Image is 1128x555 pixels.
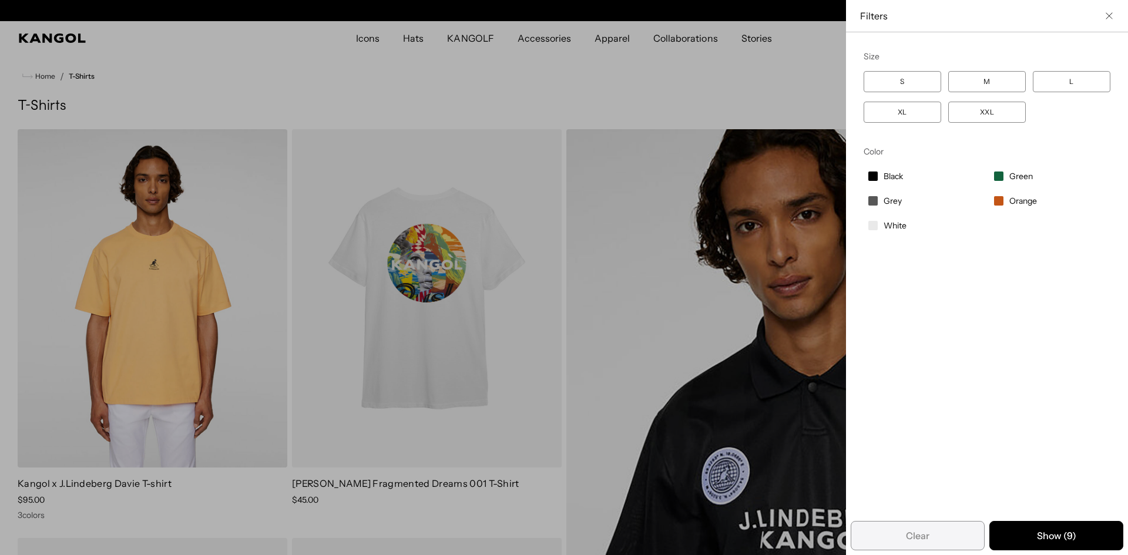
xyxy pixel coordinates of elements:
[989,521,1123,550] button: Apply selected filters
[1009,196,1037,206] span: Orange
[864,71,941,92] label: S
[1033,71,1110,92] label: L
[864,146,1110,157] div: Color
[884,171,903,181] span: Black
[864,102,941,123] label: XL
[884,196,902,206] span: Grey
[948,71,1026,92] label: M
[864,51,1110,62] div: Size
[1009,171,1033,181] span: Green
[851,521,985,550] button: Remove all filters
[1104,11,1114,21] button: Close filter list
[860,9,1100,22] span: Filters
[884,220,907,231] span: White
[948,102,1026,123] label: XXL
